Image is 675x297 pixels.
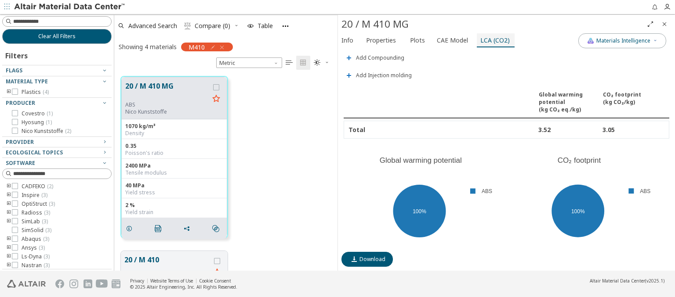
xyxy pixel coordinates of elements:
span: ( 3 ) [44,253,50,260]
button: Table View [282,56,296,70]
span: Material Type [6,78,48,85]
div: (v2025.1) [590,278,664,284]
div: 1070 kg/m³ [125,123,223,130]
button: Provider [2,137,112,147]
i:  [212,225,219,232]
button: Theme [310,56,333,70]
button: Share [179,220,198,237]
div: grid [114,70,337,271]
span: ( 1 ) [47,110,53,117]
i:  [155,225,162,232]
div: Total [348,125,472,134]
div: 0.35 [125,143,223,150]
span: Plastics [22,89,49,96]
div: Tensile modulus [125,169,223,176]
i: toogle group [6,262,12,269]
div: 3.52 [538,125,600,134]
i:  [300,59,307,66]
span: ( 3 ) [44,209,50,216]
button: Add Compounding [341,49,408,67]
div: Yield stress [125,189,223,196]
button: 20 / M 410 MG [125,81,209,101]
i:  [314,59,321,66]
span: Altair Material Data Center [590,278,645,284]
span: Metric [216,57,282,68]
img: Altair Engineering [7,280,46,288]
button: Flags [2,65,112,76]
span: Info [341,33,353,47]
span: Properties [366,33,396,47]
span: Hyosung [22,119,52,126]
span: Ansys [22,244,45,251]
i: toogle group [6,218,12,225]
i: toogle group [6,200,12,208]
i:  [286,59,293,66]
i: toogle group [6,236,12,243]
span: Clear All Filters [38,33,76,40]
span: Producer [6,99,35,107]
a: Cookie Consent [199,278,231,284]
span: Provider [6,138,34,146]
div: © 2025 Altair Engineering, Inc. All Rights Reserved. [130,284,237,290]
span: ( 3 ) [45,226,51,234]
div: Density [125,130,223,137]
button: Close [657,17,671,31]
span: ( 3 ) [43,235,49,243]
span: Abaqus [22,236,49,243]
a: Privacy [130,278,144,284]
div: CO₂ footprint ( kg CO₂/kg ) [603,91,665,113]
i:  [184,22,191,29]
span: ( 1 ) [46,118,52,126]
span: Materials Intelligence [596,37,650,44]
div: Filters [2,44,32,65]
span: Add Compounding [356,55,404,61]
i: toogle group [6,209,12,216]
span: Inspire [22,192,47,199]
span: Table [258,23,273,29]
span: Radioss [22,209,50,216]
a: Website Terms of Use [150,278,193,284]
button: Details [122,220,140,237]
i: toogle group [6,183,12,190]
span: M410 [189,43,205,51]
span: ( 3 ) [42,218,48,225]
button: Download [341,252,393,267]
div: 2400 MPa [125,162,223,169]
span: Download [359,256,385,263]
div: Unit System [216,57,282,68]
span: SimLab [22,218,48,225]
span: Ecological Topics [6,149,63,156]
span: Ls-Dyna [22,253,50,260]
button: Tile View [296,56,310,70]
span: ( 3 ) [39,244,45,251]
button: 20 / M 410 [124,254,210,275]
span: Compare (0) [195,23,230,29]
button: AI CopilotMaterials Intelligence [578,33,666,48]
span: Plots [410,33,425,47]
span: ( 2 ) [65,127,71,135]
span: Advanced Search [128,23,177,29]
span: ( 2 ) [47,182,53,190]
div: 2 % [125,202,223,209]
span: Covestro [22,110,53,117]
i: toogle group [6,89,12,96]
button: Software [2,158,112,168]
i: toogle group [6,192,12,199]
span: Flags [6,67,22,74]
div: Poisson's ratio [125,150,223,157]
div: ABS [125,101,209,108]
i: toogle group [6,253,12,260]
button: Favorite [209,92,223,106]
button: Material Type [2,76,112,87]
div: 40 MPa [125,182,223,189]
button: Clear All Filters [2,29,112,44]
img: Altair Material Data Center [14,3,126,11]
div: Yield strain [125,209,223,216]
span: ( 3 ) [41,191,47,199]
span: Nastran [22,262,50,269]
button: Producer [2,98,112,108]
span: ( 4 ) [43,88,49,96]
div: 20 / M 410 MG [341,17,643,31]
p: Nico Kunststoffe [125,108,209,115]
div: Global warming potential ( kg CO₂ eq./kg ) [539,91,601,113]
